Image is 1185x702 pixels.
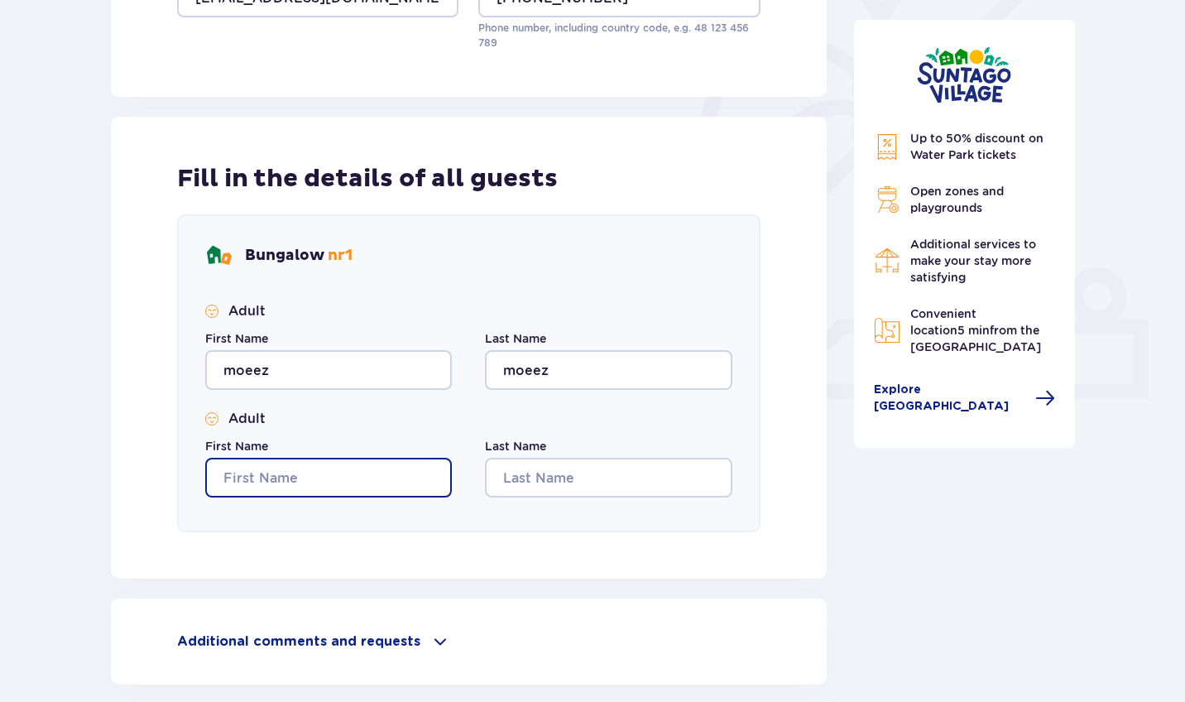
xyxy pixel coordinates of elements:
[205,350,452,390] input: First Name
[205,243,232,269] img: bungalows Icon
[228,410,266,428] p: Adult
[245,246,353,266] p: Bungalow
[957,324,990,337] span: 5 min
[874,133,900,161] img: Discount Icon
[205,412,218,426] img: Smile Icon
[478,21,760,50] p: Phone number, including country code, e.g. 48 ​123 ​456 ​789
[874,317,900,344] img: Map Icon
[874,248,900,274] img: Restaurant Icon
[177,632,420,651] p: Additional comments and requests
[910,132,1043,161] span: Up to 50% discount on Water Park tickets
[228,302,266,320] p: Adult
[917,46,1011,103] img: Suntago Village
[328,246,353,265] span: nr 1
[874,186,900,213] img: Grill Icon
[205,305,218,318] img: Smile Icon
[485,458,732,498] input: Last Name
[205,438,268,454] label: First Name
[485,438,546,454] label: Last Name
[874,382,1056,415] a: Explore [GEOGRAPHIC_DATA]
[485,330,546,347] label: Last Name
[874,382,1026,415] span: Explore [GEOGRAPHIC_DATA]
[205,330,268,347] label: First Name
[205,458,452,498] input: First Name
[910,185,1004,214] span: Open zones and playgrounds
[485,350,732,390] input: Last Name
[910,238,1036,284] span: Additional services to make your stay more satisfying
[177,163,558,195] p: Fill in the details of all guests
[910,307,1041,353] span: Convenient location from the [GEOGRAPHIC_DATA]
